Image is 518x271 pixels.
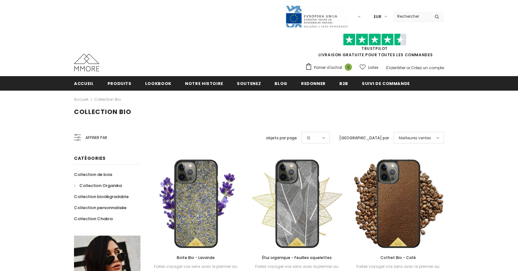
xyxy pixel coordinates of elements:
[274,76,287,90] a: Blog
[386,65,405,70] a: S'identifier
[74,155,106,161] span: Catégories
[274,81,287,87] span: Blog
[352,254,444,261] a: Coffret Bio - Café
[301,81,326,87] span: Redonner
[79,183,122,189] span: Collection Organika
[94,97,121,102] a: Collection Bio
[266,135,297,141] label: objets par page
[74,54,99,71] img: Cas MMORE
[74,194,129,200] span: Collection biodégradable
[74,216,113,222] span: Collection Chakra
[74,172,112,178] span: Collection de bois
[339,81,348,87] span: B2B
[74,180,122,191] a: Collection Organika
[360,62,379,73] a: Listes
[305,36,444,57] span: LIVRAISON GRATUITE POUR TOUTES LES COMMANDES
[185,81,223,87] span: Notre histoire
[362,76,410,90] a: Suivi de commande
[399,135,431,141] span: Meilleures ventes
[285,14,348,19] a: Javni Razpis
[368,64,379,71] span: Listes
[185,76,223,90] a: Notre histoire
[406,65,410,70] span: or
[362,81,410,87] span: Suivi de commande
[108,76,132,90] a: Produits
[251,254,343,261] a: Étui organique - Feuilles squelettes
[380,255,416,260] span: Coffret Bio - Café
[307,135,310,141] span: 12
[145,76,171,90] a: Lookbook
[361,46,388,51] a: TrustPilot
[393,12,430,21] input: Search Site
[150,254,242,261] a: Boite Bio - Lavande
[345,63,352,71] span: 0
[108,81,132,87] span: Produits
[339,76,348,90] a: B2B
[314,64,342,71] span: Panier d'achat
[85,134,107,141] span: Affiner par
[262,255,332,260] span: Étui organique - Feuilles squelettes
[74,213,113,224] a: Collection Chakra
[343,33,406,46] img: Faites confiance aux étoiles pilotes
[305,63,355,72] a: Panier d'achat 0
[237,76,261,90] a: soutenez
[74,76,94,90] a: Accueil
[74,96,88,103] a: Accueil
[339,135,389,141] label: [GEOGRAPHIC_DATA] par
[411,65,444,70] a: Créez un compte
[74,169,112,180] a: Collection de bois
[74,202,126,213] a: Collection personnalisée
[74,107,131,116] span: Collection Bio
[237,81,261,87] span: soutenez
[74,81,94,87] span: Accueil
[74,191,129,202] a: Collection biodégradable
[285,5,348,28] img: Javni Razpis
[145,81,171,87] span: Lookbook
[177,255,215,260] span: Boite Bio - Lavande
[374,14,381,20] span: EUR
[301,76,326,90] a: Redonner
[74,205,126,211] span: Collection personnalisée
